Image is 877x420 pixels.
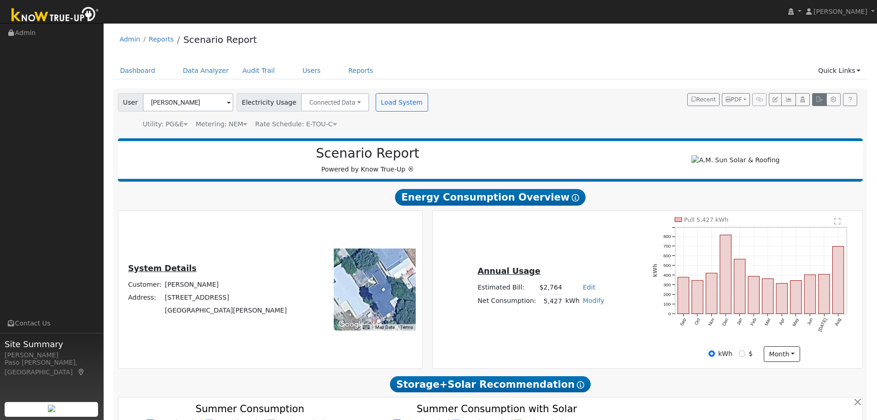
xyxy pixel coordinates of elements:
[390,376,591,393] span: Storage+Solar Recommendation
[811,62,867,79] a: Quick Links
[833,246,844,314] rect: onclick=""
[583,297,604,304] a: Modify
[122,146,613,174] div: Powered by Know True-Up ®
[749,317,757,326] text: Feb
[163,291,289,304] td: [STREET_ADDRESS]
[476,294,538,308] td: Net Consumption:
[237,93,302,112] span: Electricity Usage
[342,62,380,79] a: Reports
[691,155,779,165] img: A.M. Sun Solar & Roofing
[477,266,540,276] u: Annual Usage
[395,189,586,206] span: Energy Consumption Overview
[694,317,702,326] text: Oct
[777,284,788,314] rect: onclick=""
[706,273,717,314] rect: onclick=""
[652,264,658,277] text: kWh
[563,294,581,308] td: kWh
[812,93,826,106] button: Export Interval Data
[663,302,671,307] text: 100
[255,120,337,128] span: Alias: HETOUC
[7,5,104,26] img: Know True-Up
[5,338,99,350] span: Site Summary
[818,317,828,332] text: [DATE]
[684,216,729,223] text: Pull 5,427 kWh
[819,274,830,314] rect: onclick=""
[678,277,689,314] rect: onclick=""
[663,253,671,258] text: 600
[749,349,753,359] label: $
[709,350,715,357] input: kWh
[764,346,800,362] button: month
[778,317,786,326] text: Apr
[720,235,731,314] rect: onclick=""
[118,93,143,112] span: User
[183,34,257,45] a: Scenario Report
[77,368,86,376] a: Map
[120,35,140,43] a: Admin
[813,8,867,15] span: [PERSON_NAME]
[583,284,595,291] a: Edit
[127,146,608,161] h2: Scenario Report
[476,281,538,295] td: Estimated Bill:
[764,317,772,327] text: Mar
[143,93,233,112] input: Select a User
[722,93,750,106] button: PDF
[739,350,745,357] input: $
[149,35,174,43] a: Reports
[143,119,188,129] div: Utility: PG&E
[663,263,671,268] text: 500
[128,264,197,273] u: System Details
[296,62,328,79] a: Users
[663,272,671,278] text: 400
[663,282,671,287] text: 300
[718,349,732,359] label: kWh
[538,294,563,308] td: 5,427
[417,403,577,414] text: Summer Consumption with Solar
[792,317,800,327] text: May
[196,119,247,129] div: Metering: NEM
[663,292,671,297] text: 200
[726,96,742,103] span: PDF
[796,93,810,106] button: Login As
[163,304,289,317] td: [GEOGRAPHIC_DATA][PERSON_NAME]
[577,381,584,389] i: Show Help
[805,275,816,314] rect: onclick=""
[301,93,369,112] button: Connected Data
[834,317,842,326] text: Aug
[721,317,729,327] text: Dec
[5,350,99,360] div: [PERSON_NAME]
[363,324,369,331] button: Keyboard shortcuts
[127,291,163,304] td: Address:
[48,405,55,412] img: retrieve
[538,281,563,295] td: $2,764
[163,278,289,291] td: [PERSON_NAME]
[707,317,715,327] text: Nov
[826,93,841,106] button: Settings
[375,324,395,331] button: Map Data
[687,93,720,106] button: Recent
[113,62,163,79] a: Dashboard
[835,218,841,225] text: 
[376,93,428,112] button: Load System
[236,62,282,79] a: Audit Trail
[663,243,671,248] text: 700
[736,317,743,326] text: Jan
[748,277,759,314] rect: onclick=""
[769,93,782,106] button: Edit User
[5,358,99,377] div: Paso [PERSON_NAME], [GEOGRAPHIC_DATA]
[127,278,163,291] td: Customer:
[762,279,773,314] rect: onclick=""
[692,280,703,314] rect: onclick=""
[572,194,579,201] i: Show Help
[806,317,814,326] text: Jun
[668,311,671,316] text: 0
[679,317,687,327] text: Sep
[196,403,304,414] text: Summer Consumption
[176,62,236,79] a: Data Analyzer
[734,259,745,314] rect: onclick=""
[400,325,413,330] a: Terms (opens in new tab)
[336,319,366,331] img: Google
[843,93,857,106] a: Help Link
[336,319,366,331] a: Open this area in Google Maps (opens a new window)
[663,234,671,239] text: 800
